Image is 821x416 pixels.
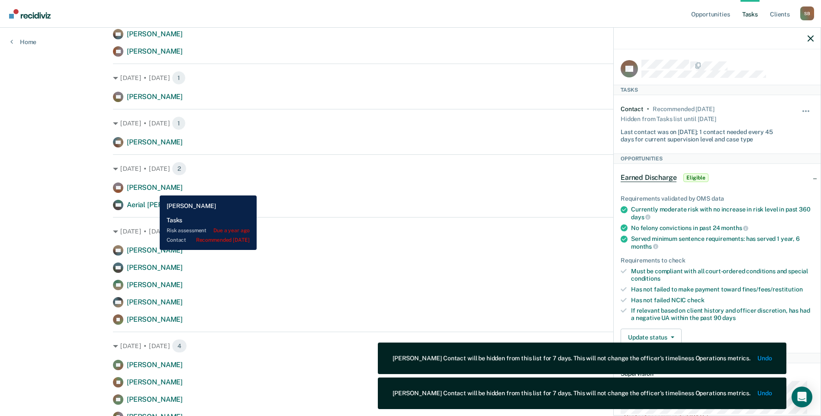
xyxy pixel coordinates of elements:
[113,116,708,130] div: [DATE] • [DATE]
[10,38,36,46] a: Home
[113,71,708,85] div: [DATE] • [DATE]
[631,224,814,232] div: No felony convictions in past 24
[127,183,183,192] span: [PERSON_NAME]
[127,361,183,369] span: [PERSON_NAME]
[683,173,708,182] span: Eligible
[127,201,203,209] span: Aerial [PERSON_NAME]
[687,297,704,304] span: check
[127,281,183,289] span: [PERSON_NAME]
[127,298,183,306] span: [PERSON_NAME]
[127,138,183,146] span: [PERSON_NAME]
[792,387,812,407] div: Open Intercom Messenger
[172,71,186,85] span: 1
[172,162,187,176] span: 2
[127,263,183,272] span: [PERSON_NAME]
[113,162,708,176] div: [DATE] • [DATE]
[621,113,716,125] div: Hidden from Tasks list until [DATE]
[721,224,748,231] span: months
[631,268,814,282] div: Must be compliant with all court-ordered conditions and special
[172,339,187,353] span: 4
[172,224,187,238] span: 5
[631,206,814,221] div: Currently moderate risk with no increase in risk level in past 360
[653,106,714,113] div: Recommended 10 days ago
[631,286,814,293] div: Has not failed to make payment toward
[631,214,650,221] span: days
[621,106,644,113] div: Contact
[621,195,814,202] div: Requirements validated by OMS data
[647,106,649,113] div: •
[614,154,821,164] div: Opportunities
[631,243,658,250] span: months
[127,30,183,38] span: [PERSON_NAME]
[127,93,183,101] span: [PERSON_NAME]
[757,355,772,362] button: Undo
[800,6,814,20] div: S B
[393,390,750,397] div: [PERSON_NAME] Contact will be hidden from this list for 7 days. This will not change the officer'...
[621,257,814,264] div: Requirements to check
[113,224,708,238] div: [DATE] • [DATE]
[393,355,750,362] div: [PERSON_NAME] Contact will be hidden from this list for 7 days. This will not change the officer'...
[113,339,708,353] div: [DATE] • [DATE]
[127,246,183,254] span: [PERSON_NAME]
[722,314,735,321] span: days
[621,173,676,182] span: Earned Discharge
[800,6,814,20] button: Profile dropdown button
[631,297,814,304] div: Has not failed NCIC
[631,275,660,282] span: conditions
[614,164,821,192] div: Earned DischargeEligible
[9,9,51,19] img: Recidiviz
[127,395,183,403] span: [PERSON_NAME]
[742,286,803,293] span: fines/fees/restitution
[757,390,772,397] button: Undo
[621,329,682,346] button: Update status
[172,116,186,130] span: 1
[621,125,782,143] div: Last contact was on [DATE]; 1 contact needed every 45 days for current supervision level and case...
[631,235,814,250] div: Served minimum sentence requirements: has served 1 year, 6
[631,307,814,322] div: If relevant based on client history and officer discretion, has had a negative UA within the past 90
[614,85,821,95] div: Tasks
[127,315,183,323] span: [PERSON_NAME]
[127,47,183,55] span: [PERSON_NAME]
[127,378,183,386] span: [PERSON_NAME]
